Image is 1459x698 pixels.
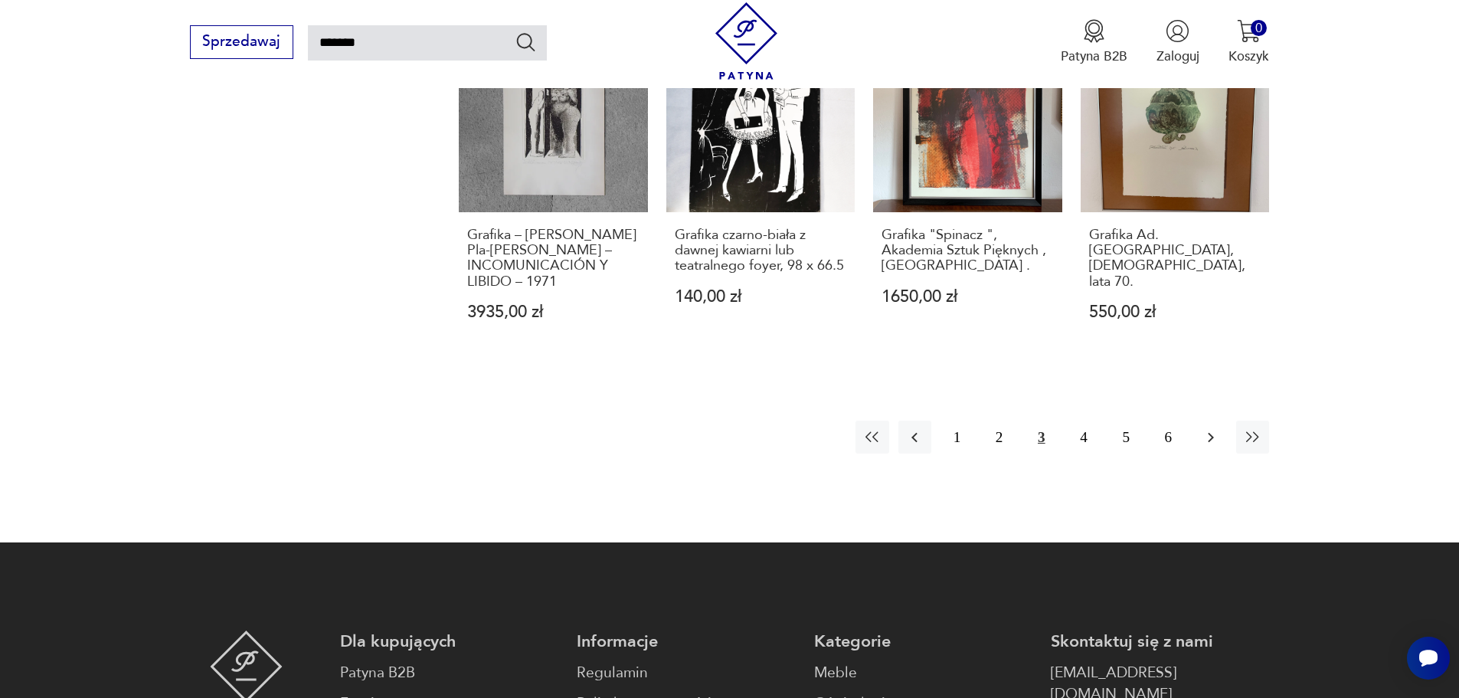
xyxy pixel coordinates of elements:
button: 0Koszyk [1228,19,1269,65]
button: Sprzedawaj [190,25,293,59]
button: 4 [1067,421,1100,454]
a: Ikona medaluPatyna B2B [1061,19,1127,65]
p: Informacje [577,631,795,653]
button: 1 [940,421,973,454]
p: 3935,00 zł [467,304,640,320]
button: 2 [983,421,1016,454]
p: Patyna B2B [1061,48,1127,65]
h3: Grafika Ad. [GEOGRAPHIC_DATA], [DEMOGRAPHIC_DATA], lata 70. [1089,228,1261,290]
p: Skontaktuj się z nami [1051,631,1269,653]
button: 3 [1025,421,1058,454]
h3: Grafika – [PERSON_NAME] Pla-[PERSON_NAME] – INCOMUNICACIÓN Y LIBIDO – 1971 [467,228,640,290]
a: Grafika "Spinacz ", Akademia Sztuk Pięknych , Polska .Grafika "Spinacz ", Akademia Sztuk Pięknych... [873,24,1062,356]
img: Ikona medalu [1082,19,1106,43]
a: Meble [814,662,1032,684]
img: Ikonka użytkownika [1166,19,1189,43]
a: Grafika czarno-biała z dawnej kawiarni lub teatralnego foyer, 98 x 66.5Grafika czarno-biała z daw... [666,24,855,356]
p: Dla kupujących [340,631,558,653]
a: Sprzedawaj [190,37,293,49]
h3: Grafika "Spinacz ", Akademia Sztuk Pięknych , [GEOGRAPHIC_DATA] . [882,228,1054,274]
button: Patyna B2B [1061,19,1127,65]
p: Koszyk [1228,48,1269,65]
p: Zaloguj [1156,48,1199,65]
img: Ikona koszyka [1237,19,1261,43]
button: Zaloguj [1156,19,1199,65]
p: Kategorie [814,631,1032,653]
button: Szukaj [515,31,537,53]
div: 0 [1251,20,1267,36]
button: 6 [1152,421,1185,454]
p: 1650,00 zł [882,289,1054,305]
a: Regulamin [577,662,795,684]
h3: Grafika czarno-biała z dawnej kawiarni lub teatralnego foyer, 98 x 66.5 [675,228,847,274]
p: 550,00 zł [1089,304,1261,320]
a: Patyna B2B [340,662,558,684]
a: Grafika Ad. Bucher, Niemcy, lata 70.Grafika Ad. [GEOGRAPHIC_DATA], [DEMOGRAPHIC_DATA], lata 70.55... [1081,24,1270,356]
iframe: Smartsupp widget button [1407,637,1450,680]
img: Patyna - sklep z meblami i dekoracjami vintage [708,2,785,80]
button: 5 [1110,421,1143,454]
p: 140,00 zł [675,289,847,305]
a: Grafika – Josep Pla-Narbona – INCOMUNICACIÓN Y LIBIDO – 1971Grafika – [PERSON_NAME] Pla-[PERSON_N... [459,24,648,356]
